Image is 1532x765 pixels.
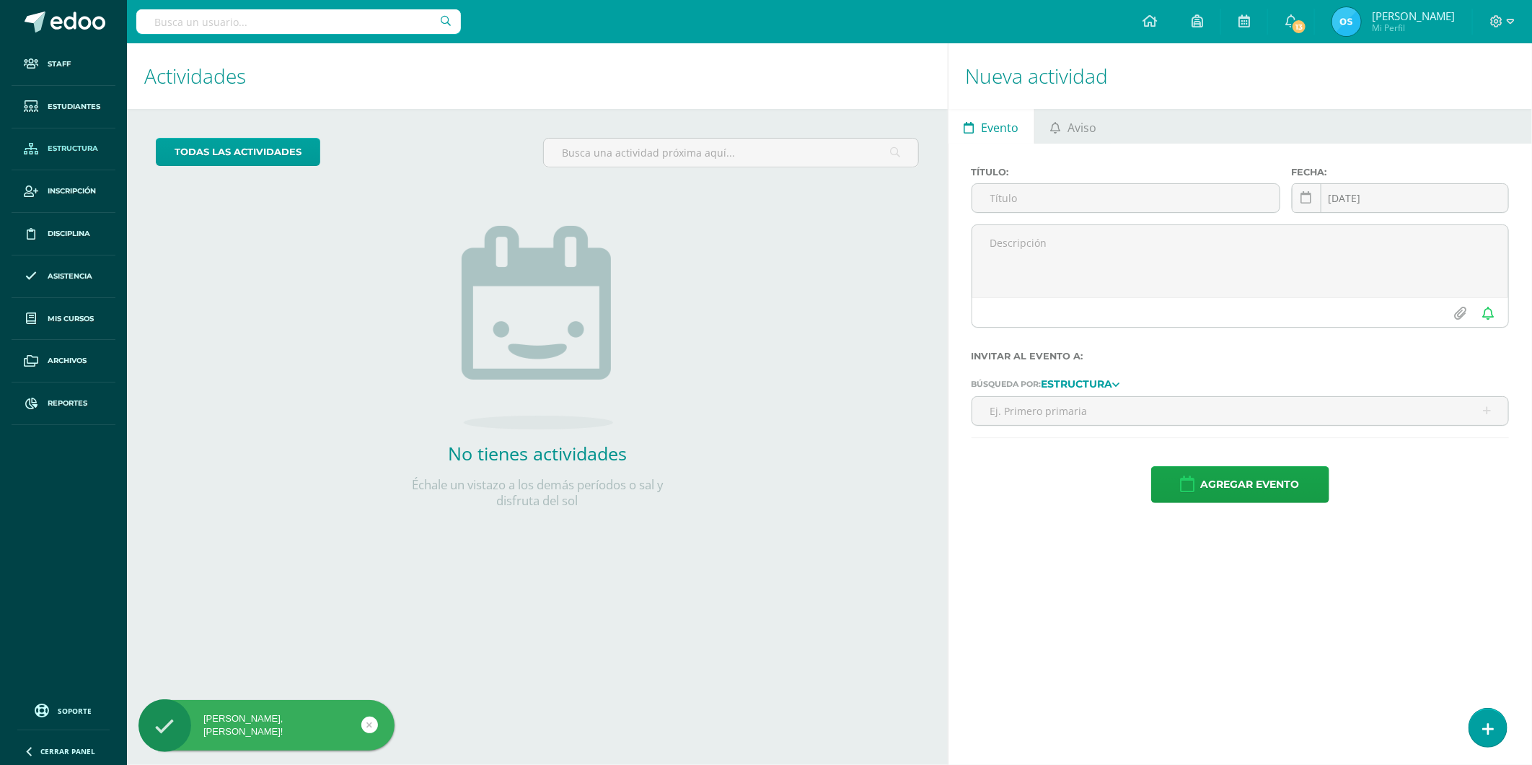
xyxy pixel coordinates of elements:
[48,101,100,113] span: Estudiantes
[48,58,71,70] span: Staff
[972,380,1042,390] span: Búsqueda por:
[981,110,1018,145] span: Evento
[48,185,96,197] span: Inscripción
[1372,22,1455,34] span: Mi Perfil
[1372,9,1455,23] span: [PERSON_NAME]
[156,138,320,166] a: todas las Actividades
[48,143,98,154] span: Estructura
[462,226,613,429] img: no_activities.png
[948,109,1034,144] a: Evento
[48,228,90,240] span: Disciplina
[972,167,1280,178] label: Título:
[972,184,1280,212] input: Título
[136,9,461,34] input: Busca un usuario...
[1292,167,1509,178] label: Fecha:
[972,351,1509,362] label: Invitar al evento a:
[1201,467,1300,502] span: Agregar evento
[138,712,395,738] div: [PERSON_NAME], [PERSON_NAME]!
[1042,379,1120,389] a: Estructura
[1035,109,1112,144] a: Aviso
[966,43,1515,109] h1: Nueva actividad
[12,255,115,298] a: Asistencia
[48,313,94,325] span: Mis cursos
[393,441,682,465] h2: No tienes actividades
[1293,184,1508,212] input: Fecha de entrega
[48,398,87,409] span: Reportes
[972,397,1508,425] input: Ej. Primero primaria
[144,43,930,109] h1: Actividades
[12,86,115,128] a: Estudiantes
[40,746,95,756] span: Cerrar panel
[1067,110,1096,145] span: Aviso
[393,477,682,509] p: Échale un vistazo a los demás períodos o sal y disfruta del sol
[48,355,87,367] span: Archivos
[12,382,115,425] a: Reportes
[12,340,115,382] a: Archivos
[1042,378,1113,391] strong: Estructura
[1332,7,1361,36] img: 070b477f6933f8ce66674da800cc5d3f.png
[544,139,918,167] input: Busca una actividad próxima aquí...
[12,213,115,255] a: Disciplina
[58,706,92,716] span: Soporte
[1291,19,1307,35] span: 13
[12,43,115,86] a: Staff
[12,170,115,213] a: Inscripción
[48,271,92,282] span: Asistencia
[1151,466,1329,503] button: Agregar evento
[12,128,115,171] a: Estructura
[12,298,115,341] a: Mis cursos
[17,700,110,720] a: Soporte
